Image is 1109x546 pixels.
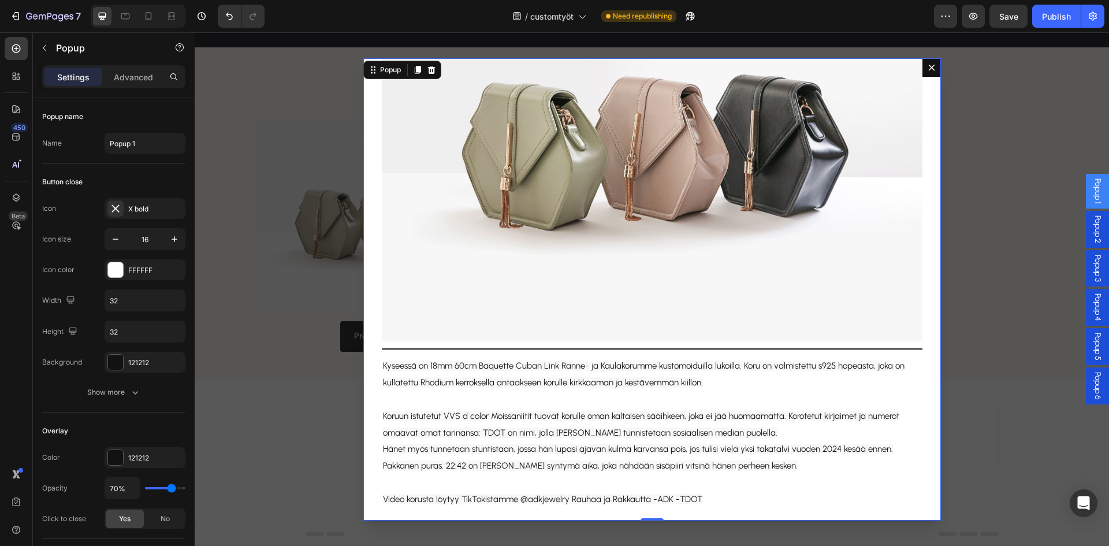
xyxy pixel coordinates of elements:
span: customtyöt [530,10,574,23]
div: Show more [87,387,141,398]
div: Height [42,324,80,340]
div: Button close [42,177,83,187]
span: Hänet myös tunnetaan stuntistaan, jossa hän lupasi ajavan kulma karvansa pois, jos tulisi vielä y... [188,411,698,439]
div: Width [42,293,77,309]
div: Overlay [42,426,68,436]
div: 121212 [128,358,183,368]
span: / [525,10,528,23]
span: Video korusta löytyy TikTokistamme @adkjewelry Rauhaa ja Rakkautta -ADK -TDOT [188,462,508,472]
div: Name [42,138,62,148]
button: Show more [42,382,185,403]
div: Color [42,452,60,463]
div: Open Intercom Messenger [1070,489,1097,517]
div: FFFFFF [128,265,183,276]
div: Opacity [42,483,68,493]
div: Popup name [42,112,83,122]
div: Dialog content [169,26,746,488]
input: E.g. New popup [105,133,185,154]
input: Auto [105,321,185,342]
span: Popup 1 [897,146,909,172]
span: Popup 5 [897,300,909,328]
button: Publish [1032,5,1081,28]
p: Settings [57,71,90,83]
div: Undo/Redo [218,5,265,28]
input: Auto [105,290,185,311]
div: 121212 [128,453,183,463]
span: No [161,514,170,524]
p: Advanced [114,71,153,83]
span: Kyseessä on 18mm 60cm Baquette Cuban Link Ranne- ja Kaulakorumme kustomoiduilla lukoilla. Koru on... [188,328,710,355]
button: Save [989,5,1028,28]
div: Beta [9,211,28,221]
div: Dialog body [169,26,746,488]
div: Icon color [42,265,75,275]
p: Popup [56,41,154,55]
span: Popup 3 [897,222,909,250]
div: X bold [128,204,183,214]
span: Koruun istutetut VVS d color Moissaniitit tuovat korulle oman kaltaisen sääihkeen, joka ei jää hu... [188,378,705,406]
dialog: Popup 1 [448,347,467,366]
div: 450 [11,123,28,132]
div: Icon [42,203,56,214]
span: Need republishing [613,11,672,21]
span: Popup 6 [897,340,909,367]
input: Auto [105,478,140,499]
div: Click to close [42,514,86,524]
div: Background [42,357,82,367]
div: Publish [1042,10,1071,23]
iframe: Design area [195,32,1109,546]
span: Yes [119,514,131,524]
span: Popup 4 [897,261,909,289]
span: Save [999,12,1018,21]
button: 7 [5,5,86,28]
div: Icon size [42,234,71,244]
p: 7 [76,9,81,23]
span: Popup 2 [897,183,909,211]
div: Popup [183,32,209,43]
